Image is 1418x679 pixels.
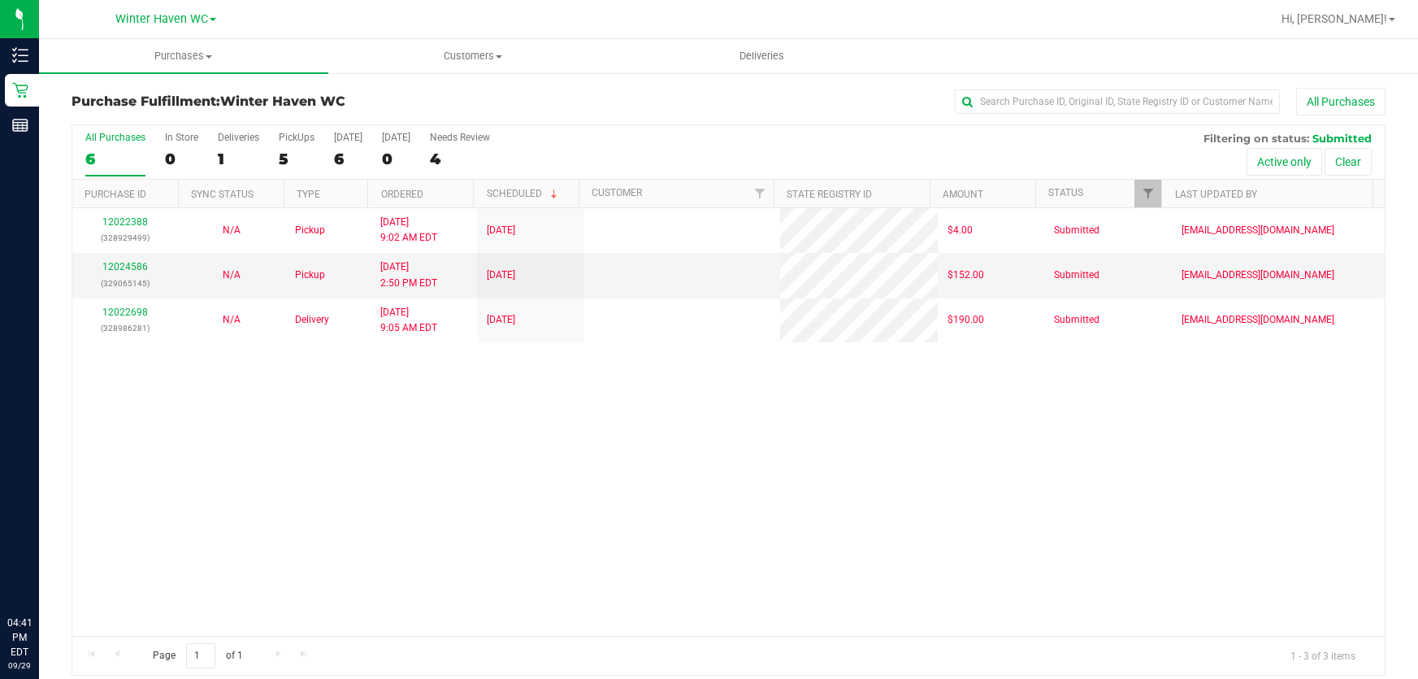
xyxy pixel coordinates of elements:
[82,276,169,291] p: (329065145)
[1175,189,1257,200] a: Last Updated By
[295,268,325,283] span: Pickup
[334,150,362,168] div: 6
[102,216,148,228] a: 12022388
[1182,268,1334,283] span: [EMAIL_ADDRESS][DOMAIN_NAME]
[1054,268,1099,283] span: Submitted
[382,150,410,168] div: 0
[218,132,259,143] div: Deliveries
[487,312,515,328] span: [DATE]
[718,49,806,63] span: Deliveries
[12,117,28,133] inline-svg: Reports
[943,189,983,200] a: Amount
[487,268,515,283] span: [DATE]
[430,150,490,168] div: 4
[1296,88,1385,115] button: All Purchases
[747,180,774,207] a: Filter
[334,132,362,143] div: [DATE]
[1325,148,1372,176] button: Clear
[139,643,256,668] span: Page of 1
[220,94,345,109] span: Winter Haven WC
[380,305,437,336] span: [DATE] 9:05 AM EDT
[1134,180,1161,207] a: Filter
[85,150,145,168] div: 6
[1054,312,1099,328] span: Submitted
[430,132,490,143] div: Needs Review
[787,189,872,200] a: State Registry ID
[380,259,437,290] span: [DATE] 2:50 PM EDT
[102,261,148,272] a: 12024586
[617,39,906,73] a: Deliveries
[186,643,215,668] input: 1
[955,89,1280,114] input: Search Purchase ID, Original ID, State Registry ID or Customer Name...
[7,659,32,672] p: 09/29
[948,223,973,238] span: $4.00
[279,132,314,143] div: PickUps
[381,189,423,200] a: Ordered
[12,47,28,63] inline-svg: Inventory
[115,12,208,26] span: Winter Haven WC
[223,268,241,283] button: N/A
[948,312,984,328] span: $190.00
[165,132,198,143] div: In Store
[1277,643,1368,668] span: 1 - 3 of 3 items
[1182,312,1334,328] span: [EMAIL_ADDRESS][DOMAIN_NAME]
[279,150,314,168] div: 5
[223,223,241,238] button: N/A
[487,223,515,238] span: [DATE]
[39,49,328,63] span: Purchases
[82,230,169,246] p: (328929499)
[72,94,510,109] h3: Purchase Fulfillment:
[7,616,32,659] p: 04:41 PM EDT
[487,188,561,199] a: Scheduled
[382,132,410,143] div: [DATE]
[16,549,65,598] iframe: Resource center
[1203,132,1309,145] span: Filtering on status:
[218,150,259,168] div: 1
[82,320,169,336] p: (328986281)
[165,150,198,168] div: 0
[102,307,148,318] a: 12022698
[12,82,28,98] inline-svg: Retail
[380,215,437,246] span: [DATE] 9:02 AM EDT
[223,314,241,325] span: Not Applicable
[1312,132,1372,145] span: Submitted
[297,189,320,200] a: Type
[592,187,642,198] a: Customer
[1048,187,1083,198] a: Status
[295,223,325,238] span: Pickup
[1054,223,1099,238] span: Submitted
[39,39,328,73] a: Purchases
[1182,223,1334,238] span: [EMAIL_ADDRESS][DOMAIN_NAME]
[329,49,617,63] span: Customers
[223,224,241,236] span: Not Applicable
[85,189,146,200] a: Purchase ID
[295,312,329,328] span: Delivery
[85,132,145,143] div: All Purchases
[948,268,984,283] span: $152.00
[328,39,618,73] a: Customers
[223,312,241,328] button: N/A
[1281,12,1387,25] span: Hi, [PERSON_NAME]!
[191,189,254,200] a: Sync Status
[1247,148,1322,176] button: Active only
[223,269,241,281] span: Not Applicable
